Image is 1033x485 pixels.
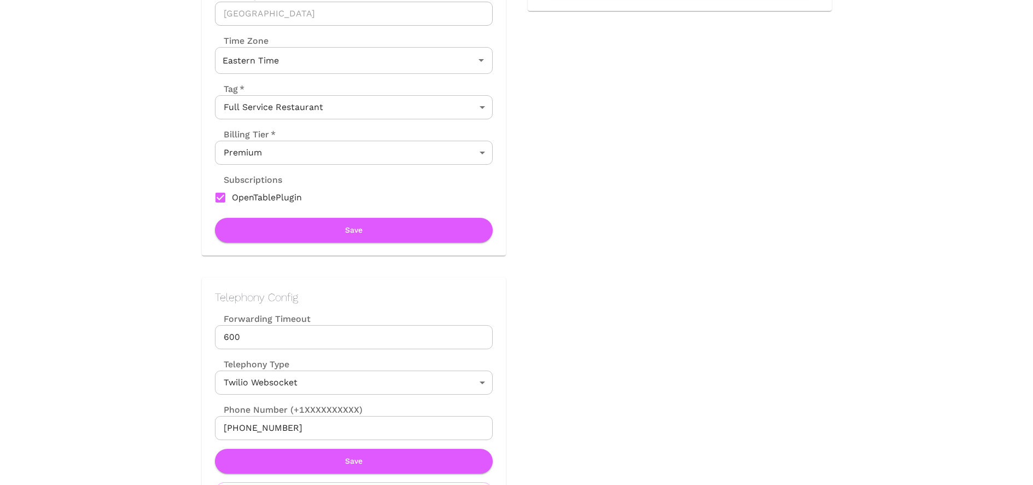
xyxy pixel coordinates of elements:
[215,449,493,474] button: Save
[215,95,493,119] div: Full Service Restaurant
[215,358,289,371] label: Telephony Type
[215,313,493,325] label: Forwarding Timeout
[215,291,493,304] h2: Telephony Config
[215,128,276,141] label: Billing Tier
[215,34,493,47] label: Time Zone
[215,371,493,395] div: Twilio Websocket
[474,53,489,68] button: Open
[215,174,282,186] label: Subscriptions
[215,83,244,95] label: Tag
[215,218,493,242] button: Save
[215,141,493,165] div: Premium
[232,191,302,204] span: OpenTablePlugin
[215,403,493,416] label: Phone Number (+1XXXXXXXXXX)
